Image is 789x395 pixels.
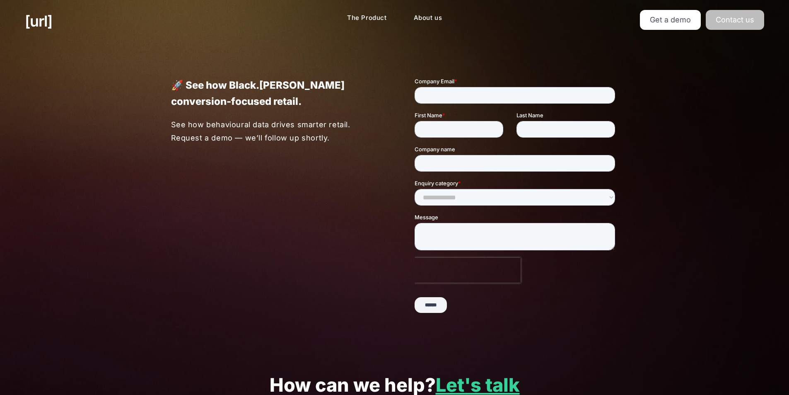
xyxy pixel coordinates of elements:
a: About us [407,10,449,26]
a: Get a demo [640,10,701,30]
a: [URL] [25,10,52,32]
p: See how behavioural data drives smarter retail. Request a demo — we’ll follow up shortly. [171,118,375,144]
a: Contact us [706,10,764,30]
a: The Product [340,10,393,26]
iframe: Form 1 [415,77,618,320]
p: 🚀 See how Black.[PERSON_NAME] conversion-focused retail. [171,77,375,109]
